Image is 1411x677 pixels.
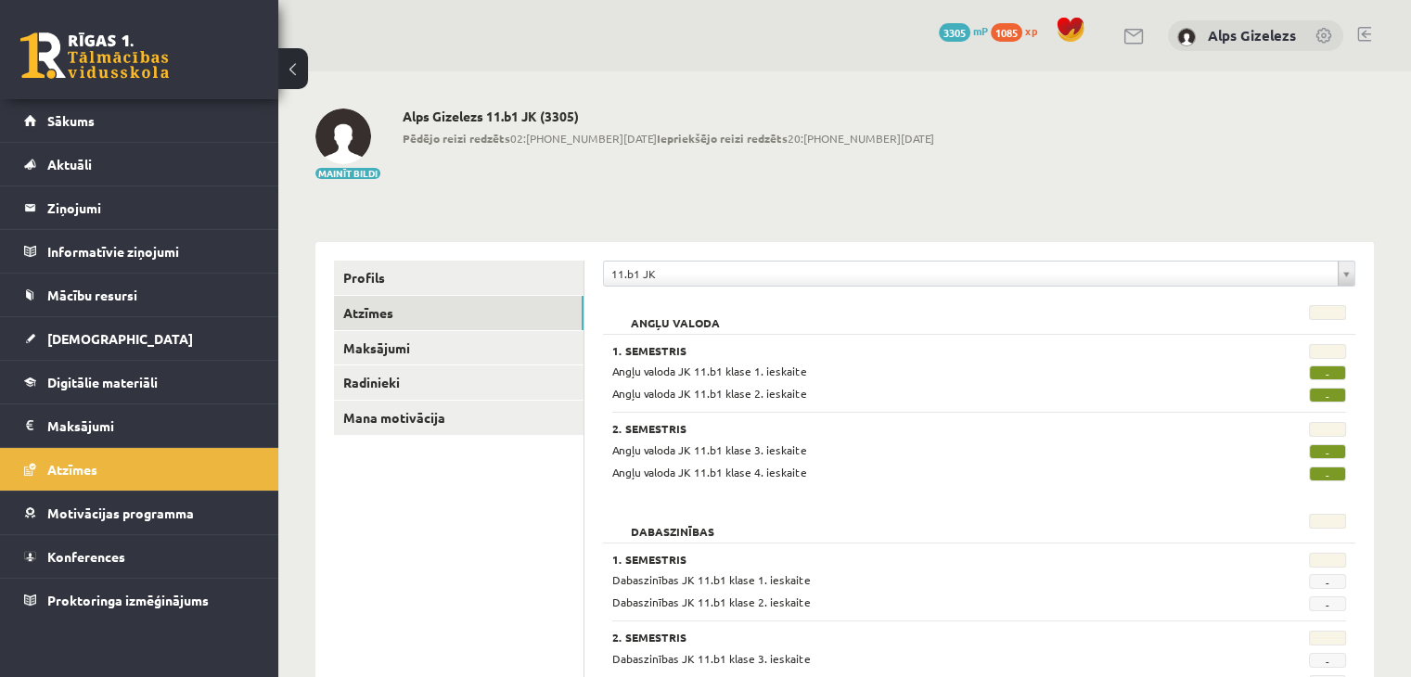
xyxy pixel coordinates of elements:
span: Digitālie materiāli [47,374,158,390]
span: Dabaszinības JK 11.b1 klase 2. ieskaite [612,594,811,609]
button: Mainīt bildi [315,168,380,179]
span: Angļu valoda JK 11.b1 klase 2. ieskaite [612,386,807,401]
a: Maksājumi [24,404,255,447]
span: [DEMOGRAPHIC_DATA] [47,330,193,347]
span: 3305 [939,23,970,42]
a: Mana motivācija [334,401,584,435]
span: - [1309,365,1346,380]
span: Proktoringa izmēģinājums [47,592,209,608]
span: Angļu valoda JK 11.b1 klase 4. ieskaite [612,465,807,479]
a: Mācību resursi [24,274,255,316]
img: Alps Gizelezs [315,109,371,164]
a: Radinieki [334,365,584,400]
span: - [1309,444,1346,459]
span: mP [973,23,988,38]
a: Rīgas 1. Tālmācības vidusskola [20,32,169,79]
a: Motivācijas programma [24,492,255,534]
a: Alps Gizelezs [1208,26,1296,45]
span: - [1309,596,1346,611]
span: 11.b1 JK [611,262,1330,286]
a: Maksājumi [334,331,584,365]
h3: 2. Semestris [612,631,1219,644]
a: Atzīmes [24,448,255,491]
span: Aktuāli [47,156,92,172]
b: Iepriekšējo reizi redzēts [657,131,788,146]
img: Alps Gizelezs [1177,28,1196,46]
span: - [1309,388,1346,402]
a: Aktuāli [24,143,255,185]
span: Mācību resursi [47,287,137,303]
span: Sākums [47,112,95,129]
span: 1085 [991,23,1022,42]
a: 11.b1 JK [604,262,1354,286]
span: - [1309,466,1346,481]
b: Pēdējo reizi redzēts [403,131,510,146]
a: Sākums [24,99,255,142]
h3: 1. Semestris [612,553,1219,566]
span: Dabaszinības JK 11.b1 klase 1. ieskaite [612,572,811,587]
span: - [1309,574,1346,589]
span: - [1309,653,1346,668]
span: Konferences [47,548,125,565]
h3: 1. Semestris [612,344,1219,357]
a: [DEMOGRAPHIC_DATA] [24,317,255,360]
span: Atzīmes [47,461,97,478]
a: 3305 mP [939,23,988,38]
span: Motivācijas programma [47,505,194,521]
span: Dabaszinības JK 11.b1 klase 3. ieskaite [612,651,811,666]
span: xp [1025,23,1037,38]
span: 02:[PHONE_NUMBER][DATE] 20:[PHONE_NUMBER][DATE] [403,130,934,147]
a: Ziņojumi [24,186,255,229]
a: Digitālie materiāli [24,361,255,403]
h2: Dabaszinības [612,514,733,532]
a: 1085 xp [991,23,1046,38]
legend: Maksājumi [47,404,255,447]
legend: Ziņojumi [47,186,255,229]
a: Proktoringa izmēģinājums [24,579,255,621]
h3: 2. Semestris [612,422,1219,435]
h2: Alps Gizelezs 11.b1 JK (3305) [403,109,934,124]
span: Angļu valoda JK 11.b1 klase 1. ieskaite [612,364,807,378]
a: Profils [334,261,584,295]
a: Informatīvie ziņojumi [24,230,255,273]
legend: Informatīvie ziņojumi [47,230,255,273]
span: Angļu valoda JK 11.b1 klase 3. ieskaite [612,442,807,457]
a: Konferences [24,535,255,578]
a: Atzīmes [334,296,584,330]
h2: Angļu valoda [612,305,738,324]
